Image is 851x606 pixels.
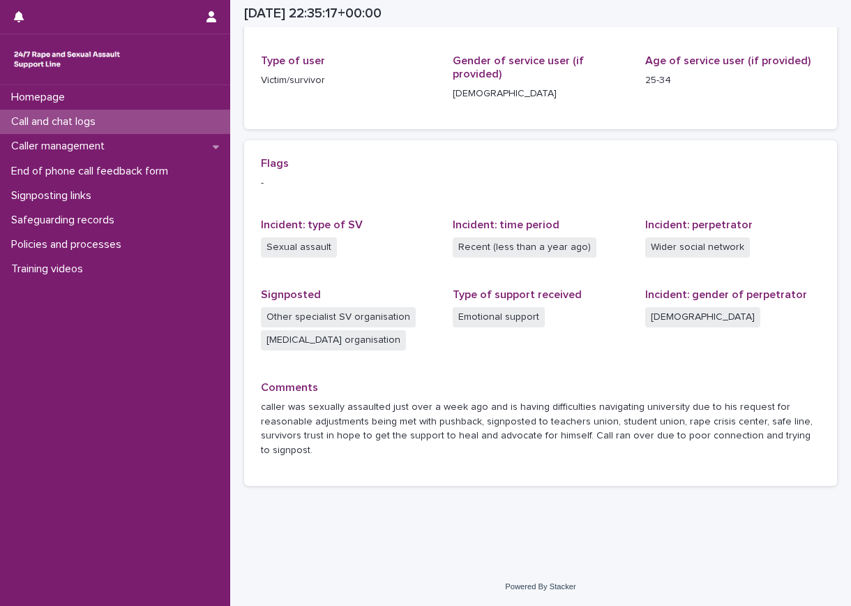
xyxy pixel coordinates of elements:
img: rhQMoQhaT3yELyF149Cw [11,45,123,73]
p: 25-34 [645,73,820,88]
p: Policies and processes [6,238,133,251]
span: Sexual assault [261,237,337,258]
p: Call and chat logs [6,115,107,128]
p: End of phone call feedback form [6,165,179,178]
p: Safeguarding records [6,214,126,227]
p: Homepage [6,91,76,104]
p: caller was sexually assaulted just over a week ago and is having difficulties navigating universi... [261,400,820,458]
h2: [DATE] 22:35:17+00:00 [244,6,382,22]
span: [DEMOGRAPHIC_DATA] [645,307,760,327]
span: [MEDICAL_DATA] organisation [261,330,406,350]
span: Type of user [261,55,325,66]
span: Recent (less than a year ago) [453,237,596,258]
span: Incident: perpetrator [645,219,753,230]
a: Powered By Stacker [505,582,575,591]
p: Signposting links [6,189,103,202]
span: Other specialist SV organisation [261,307,416,327]
p: Training videos [6,263,94,276]
span: Emotional support [453,307,545,327]
span: Signposted [261,289,321,300]
span: Incident: type of SV [261,219,363,230]
span: Incident: time period [453,219,559,230]
span: Age of service user (if provided) [645,55,811,66]
p: [DEMOGRAPHIC_DATA] [453,87,628,101]
p: Victim/survivor [261,73,436,88]
span: Type of support received [453,289,582,300]
p: - [261,176,820,191]
p: Caller management [6,140,116,153]
span: Incident: gender of perpetrator [645,289,807,300]
span: Comments [261,382,318,393]
span: Gender of service user (if provided) [453,55,584,80]
span: Wider social network [645,237,750,258]
span: Flags [261,158,289,169]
